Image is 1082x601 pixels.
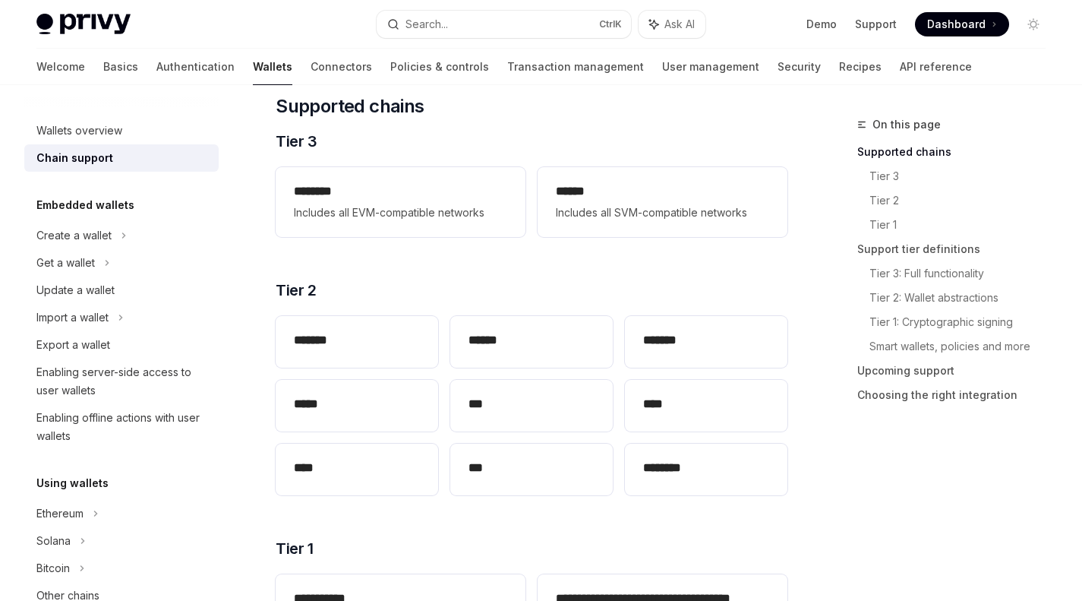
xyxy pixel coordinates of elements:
div: Wallets overview [36,122,122,140]
button: Toggle dark mode [1021,12,1046,36]
a: Tier 2 [869,188,1058,213]
span: Dashboard [927,17,986,32]
div: Solana [36,532,71,550]
span: Includes all EVM-compatible networks [294,204,507,222]
a: Support [855,17,897,32]
a: Tier 2: Wallet abstractions [869,286,1058,310]
a: Choosing the right integration [857,383,1058,407]
a: Security [778,49,821,85]
a: Welcome [36,49,85,85]
button: Ask AI [639,11,705,38]
a: Support tier definitions [857,237,1058,261]
div: Create a wallet [36,226,112,245]
div: Ethereum [36,505,84,523]
span: Tier 1 [276,538,313,559]
a: User management [662,49,759,85]
span: On this page [872,115,941,134]
a: Policies & controls [390,49,489,85]
a: API reference [900,49,972,85]
div: Export a wallet [36,336,110,354]
a: Tier 3 [869,164,1058,188]
a: Demo [806,17,837,32]
div: Bitcoin [36,559,70,577]
a: Smart wallets, policies and more [869,334,1058,359]
a: Authentication [156,49,235,85]
h5: Embedded wallets [36,196,134,214]
span: Supported chains [276,94,424,119]
span: Tier 2 [276,280,316,301]
h5: Using wallets [36,474,109,492]
a: Update a wallet [24,277,219,304]
a: Wallets [253,49,292,85]
button: Search...CtrlK [377,11,630,38]
div: Import a wallet [36,308,109,327]
a: Recipes [839,49,882,85]
img: light logo [36,14,131,35]
span: Includes all SVM-compatible networks [556,204,769,222]
a: Chain support [24,144,219,172]
div: Enabling offline actions with user wallets [36,409,210,445]
a: Enabling offline actions with user wallets [24,404,219,450]
div: Update a wallet [36,281,115,299]
a: Tier 1 [869,213,1058,237]
a: Tier 1: Cryptographic signing [869,310,1058,334]
a: Tier 3: Full functionality [869,261,1058,286]
span: Ctrl K [599,18,622,30]
div: Enabling server-side access to user wallets [36,363,210,400]
a: Wallets overview [24,117,219,144]
span: Tier 3 [276,131,317,152]
a: Upcoming support [857,359,1058,383]
a: Dashboard [915,12,1009,36]
a: Transaction management [507,49,644,85]
div: Search... [405,15,448,33]
a: Connectors [311,49,372,85]
div: Chain support [36,149,113,167]
span: Ask AI [664,17,695,32]
a: Export a wallet [24,331,219,359]
div: Get a wallet [36,254,95,272]
a: Supported chains [857,140,1058,164]
a: Enabling server-side access to user wallets [24,359,219,404]
a: **** *Includes all SVM-compatible networks [538,167,787,237]
a: **** ***Includes all EVM-compatible networks [276,167,525,237]
a: Basics [103,49,138,85]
